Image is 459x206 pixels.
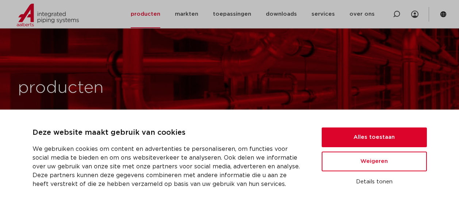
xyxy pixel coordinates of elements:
[322,127,427,147] button: Alles toestaan
[322,176,427,188] button: Details tonen
[32,127,304,139] p: Deze website maakt gebruik van cookies
[18,76,104,100] h1: producten
[322,152,427,171] button: Weigeren
[32,145,304,188] p: We gebruiken cookies om content en advertenties te personaliseren, om functies voor social media ...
